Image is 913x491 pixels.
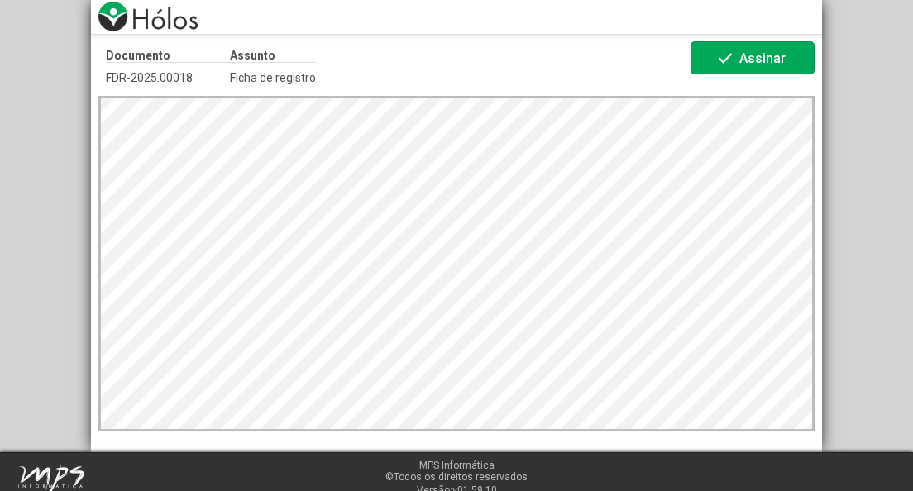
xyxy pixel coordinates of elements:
[715,49,735,69] mat-icon: check
[419,460,495,471] a: MPS Informática
[739,50,786,66] span: Assinar
[98,2,198,31] img: logo-holos.png
[106,49,230,63] p: Documento
[385,471,528,483] span: ©Todos os direitos reservados
[230,71,316,84] span: Ficha de registro
[230,49,316,63] p: Assunto
[106,71,230,84] span: FDR-2025.00018
[691,41,815,74] button: Assinar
